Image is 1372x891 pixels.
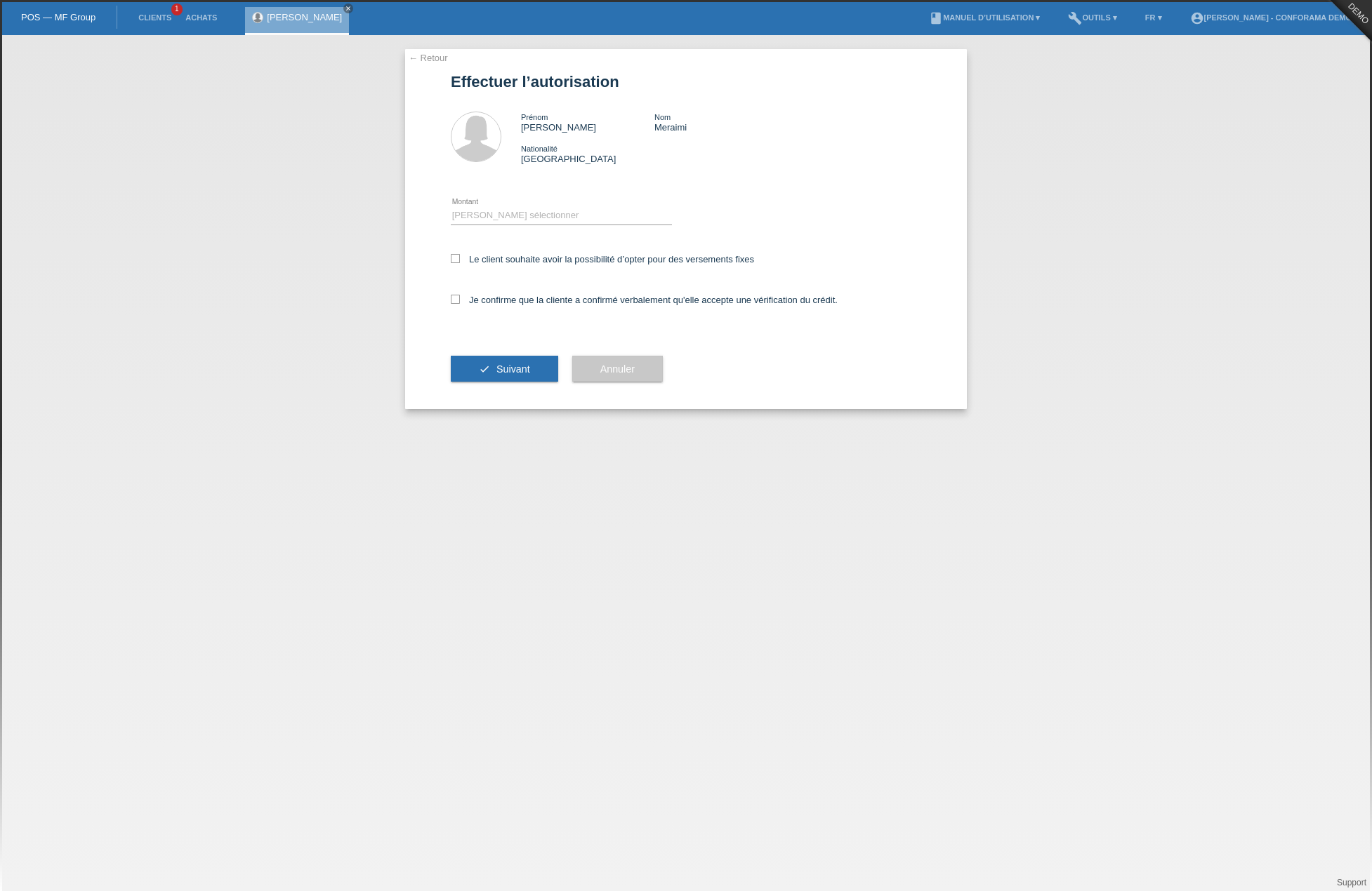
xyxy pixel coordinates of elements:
[654,112,788,133] div: Meraimi
[451,254,754,264] label: Le client souhaite avoir la possibilité d’opter pour des versements fixes
[922,13,1047,22] a: bookManuel d’utilisation ▾
[451,356,558,382] button: check Suivant
[496,363,530,375] span: Suivant
[521,113,548,121] span: Prénom
[1190,11,1204,25] i: account_circle
[451,295,838,305] label: Je confirme que la cliente a confirmé verbalement qu'elle accepte une vérification du crédit.
[1068,11,1082,25] i: build
[345,5,352,12] i: close
[451,73,921,91] h1: Effectuer l’autorisation
[1183,13,1365,22] a: account_circle[PERSON_NAME] - Conforama Demo ▾
[572,356,663,382] button: Annuler
[343,4,353,13] a: close
[178,13,224,22] a: Achats
[21,12,95,22] a: POS — MF Group
[131,13,178,22] a: Clients
[479,363,490,375] i: check
[267,12,342,22] a: [PERSON_NAME]
[1337,878,1366,887] a: Support
[600,363,635,375] span: Annuler
[521,143,654,164] div: [GEOGRAPHIC_DATA]
[171,4,183,15] span: 1
[521,145,558,153] span: Nationalité
[1061,13,1123,22] a: buildOutils ▾
[409,53,448,63] a: ← Retour
[1138,13,1169,22] a: FR ▾
[654,113,671,121] span: Nom
[521,112,654,133] div: [PERSON_NAME]
[929,11,943,25] i: book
